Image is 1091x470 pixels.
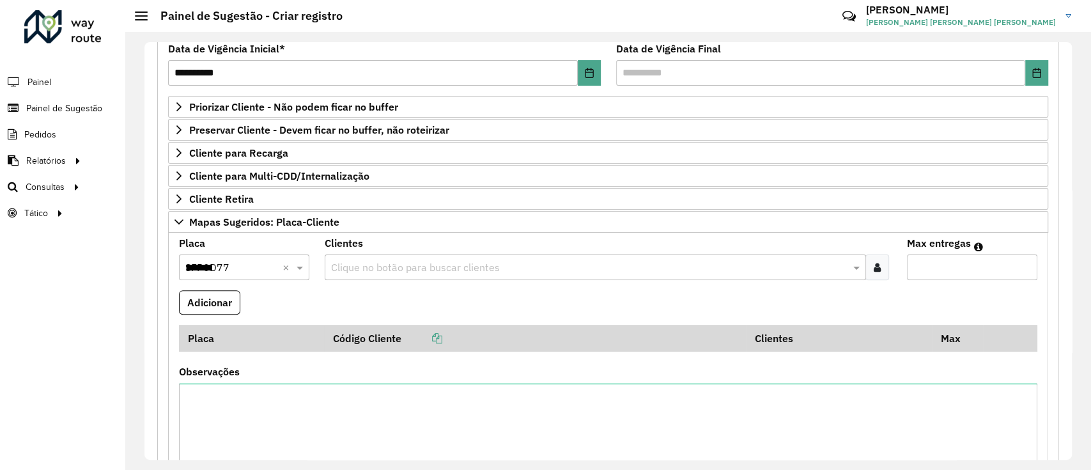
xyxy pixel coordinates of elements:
[835,3,863,30] a: Contato Rápido
[24,128,56,141] span: Pedidos
[179,235,205,251] label: Placa
[168,165,1048,187] a: Cliente para Multi-CDD/Internalização
[189,217,339,227] span: Mapas Sugeridos: Placa-Cliente
[26,180,65,194] span: Consultas
[168,96,1048,118] a: Priorizar Cliente - Não podem ficar no buffer
[168,41,285,56] label: Data de Vigência Inicial
[616,41,721,56] label: Data de Vigência Final
[866,4,1056,16] h3: [PERSON_NAME]
[324,325,746,352] th: Código Cliente
[282,260,293,275] span: Clear all
[189,102,398,112] span: Priorizar Cliente - Não podem ficar no buffer
[189,148,288,158] span: Cliente para Recarga
[26,154,66,168] span: Relatórios
[189,171,369,181] span: Cliente para Multi-CDD/Internalização
[189,125,449,135] span: Preservar Cliente - Devem ficar no buffer, não roteirizar
[27,75,51,89] span: Painel
[179,364,240,379] label: Observações
[325,235,363,251] label: Clientes
[168,188,1048,210] a: Cliente Retira
[1025,60,1048,86] button: Choose Date
[578,60,601,86] button: Choose Date
[746,325,932,352] th: Clientes
[974,242,983,252] em: Máximo de clientes que serão colocados na mesma rota com os clientes informados
[907,235,971,251] label: Max entregas
[26,102,102,115] span: Painel de Sugestão
[168,142,1048,164] a: Cliente para Recarga
[189,194,254,204] span: Cliente Retira
[168,211,1048,233] a: Mapas Sugeridos: Placa-Cliente
[168,119,1048,141] a: Preservar Cliente - Devem ficar no buffer, não roteirizar
[401,332,442,345] a: Copiar
[866,17,1056,28] span: [PERSON_NAME] [PERSON_NAME] [PERSON_NAME]
[148,9,343,23] h2: Painel de Sugestão - Criar registro
[24,207,48,220] span: Tático
[179,290,240,315] button: Adicionar
[179,325,324,352] th: Placa
[932,325,983,352] th: Max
